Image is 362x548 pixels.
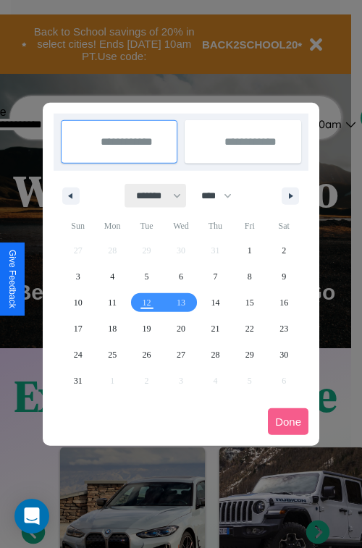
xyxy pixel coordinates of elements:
span: 27 [177,342,185,368]
span: 18 [108,316,117,342]
button: 7 [198,264,232,290]
button: 6 [164,264,198,290]
div: Give Feedback [7,250,17,308]
span: 19 [143,316,151,342]
span: 6 [179,264,183,290]
button: 18 [95,316,129,342]
span: 7 [213,264,217,290]
button: 9 [267,264,301,290]
button: 3 [61,264,95,290]
span: Tue [130,214,164,237]
span: 3 [76,264,80,290]
span: 17 [74,316,83,342]
button: 8 [232,264,266,290]
button: 10 [61,290,95,316]
button: 14 [198,290,232,316]
button: 17 [61,316,95,342]
span: 10 [74,290,83,316]
button: 13 [164,290,198,316]
span: 30 [279,342,288,368]
button: 27 [164,342,198,368]
button: 5 [130,264,164,290]
button: 30 [267,342,301,368]
span: Sat [267,214,301,237]
button: 24 [61,342,95,368]
span: 12 [143,290,151,316]
span: 20 [177,316,185,342]
span: 13 [177,290,185,316]
button: 1 [232,237,266,264]
span: Fri [232,214,266,237]
button: 21 [198,316,232,342]
span: 15 [245,290,254,316]
span: Mon [95,214,129,237]
span: 25 [108,342,117,368]
span: 2 [282,237,286,264]
span: 1 [248,237,252,264]
button: 25 [95,342,129,368]
div: Open Intercom Messenger [14,499,49,534]
span: Thu [198,214,232,237]
button: 26 [130,342,164,368]
button: Done [268,408,308,435]
button: 16 [267,290,301,316]
button: 19 [130,316,164,342]
span: 11 [108,290,117,316]
span: 22 [245,316,254,342]
span: 9 [282,264,286,290]
span: 4 [110,264,114,290]
span: 5 [145,264,149,290]
button: 29 [232,342,266,368]
button: 20 [164,316,198,342]
button: 2 [267,237,301,264]
button: 22 [232,316,266,342]
span: Sun [61,214,95,237]
button: 23 [267,316,301,342]
button: 12 [130,290,164,316]
span: 21 [211,316,219,342]
span: 26 [143,342,151,368]
span: 31 [74,368,83,394]
button: 11 [95,290,129,316]
button: 4 [95,264,129,290]
span: 14 [211,290,219,316]
span: 23 [279,316,288,342]
button: 28 [198,342,232,368]
span: 28 [211,342,219,368]
button: 15 [232,290,266,316]
span: 24 [74,342,83,368]
span: Wed [164,214,198,237]
span: 16 [279,290,288,316]
button: 31 [61,368,95,394]
span: 29 [245,342,254,368]
span: 8 [248,264,252,290]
